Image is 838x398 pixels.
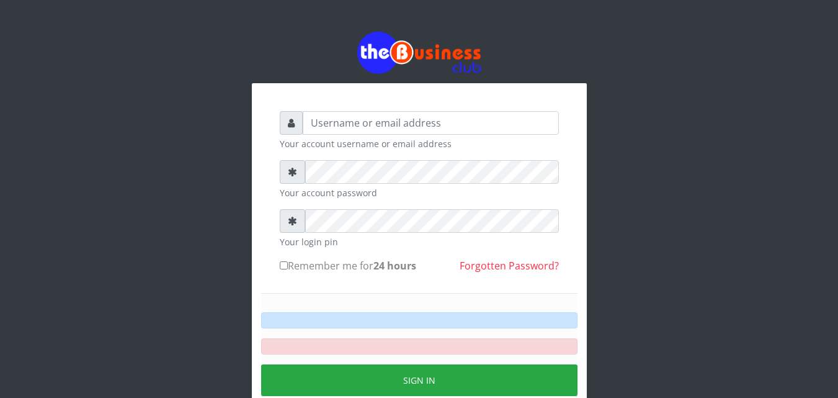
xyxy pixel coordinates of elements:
small: Your account username or email address [280,137,559,150]
input: Remember me for24 hours [280,261,288,269]
button: Sign in [261,364,577,396]
small: Your login pin [280,235,559,248]
b: 24 hours [373,259,416,273]
small: Your account password [280,186,559,199]
a: Forgotten Password? [460,259,559,273]
input: Username or email address [303,111,559,135]
label: Remember me for [280,258,416,273]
